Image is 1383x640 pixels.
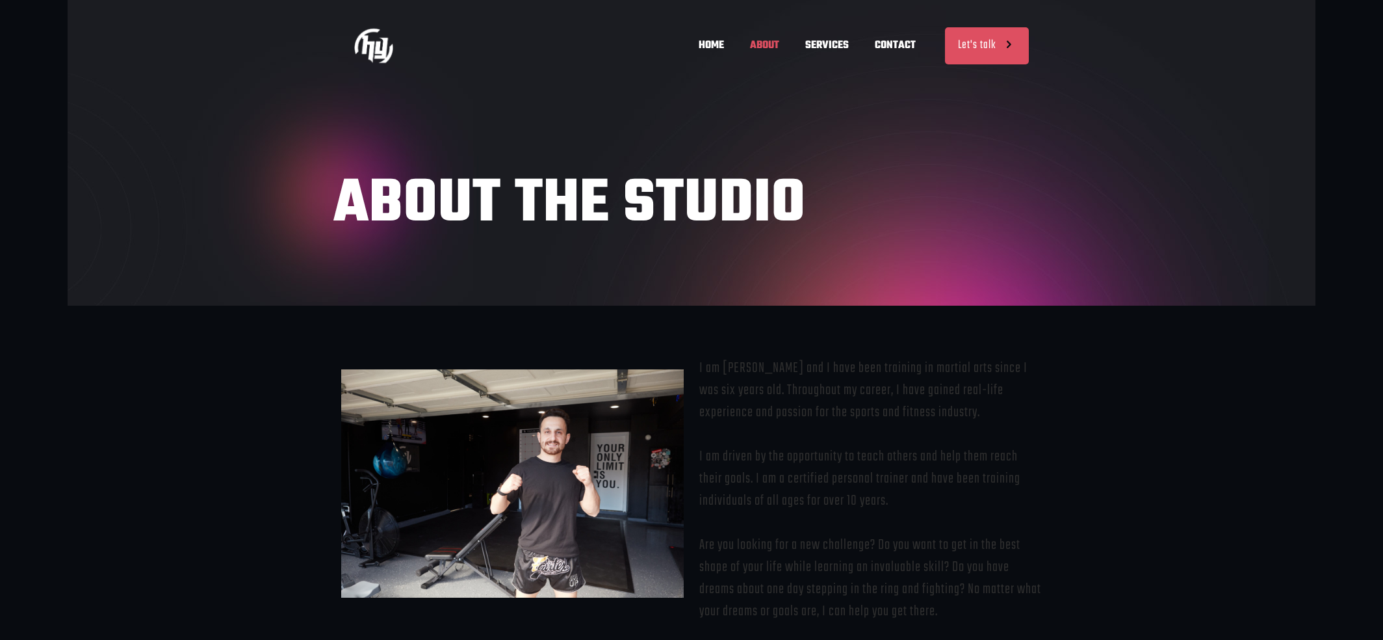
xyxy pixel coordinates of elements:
a: Let's talk [945,27,1029,64]
span: HOME [686,26,737,65]
span: ABOUT [737,26,792,65]
h1: ABOUT THE STUDIO [333,176,1050,234]
span: SERVICES [792,26,862,65]
p: I am [PERSON_NAME] and I have been training in martial arts since I was six years old. Throughout... [699,357,1042,622]
img: ABOUT THE STUDIO [354,26,393,65]
span: CONTACT [862,26,929,65]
